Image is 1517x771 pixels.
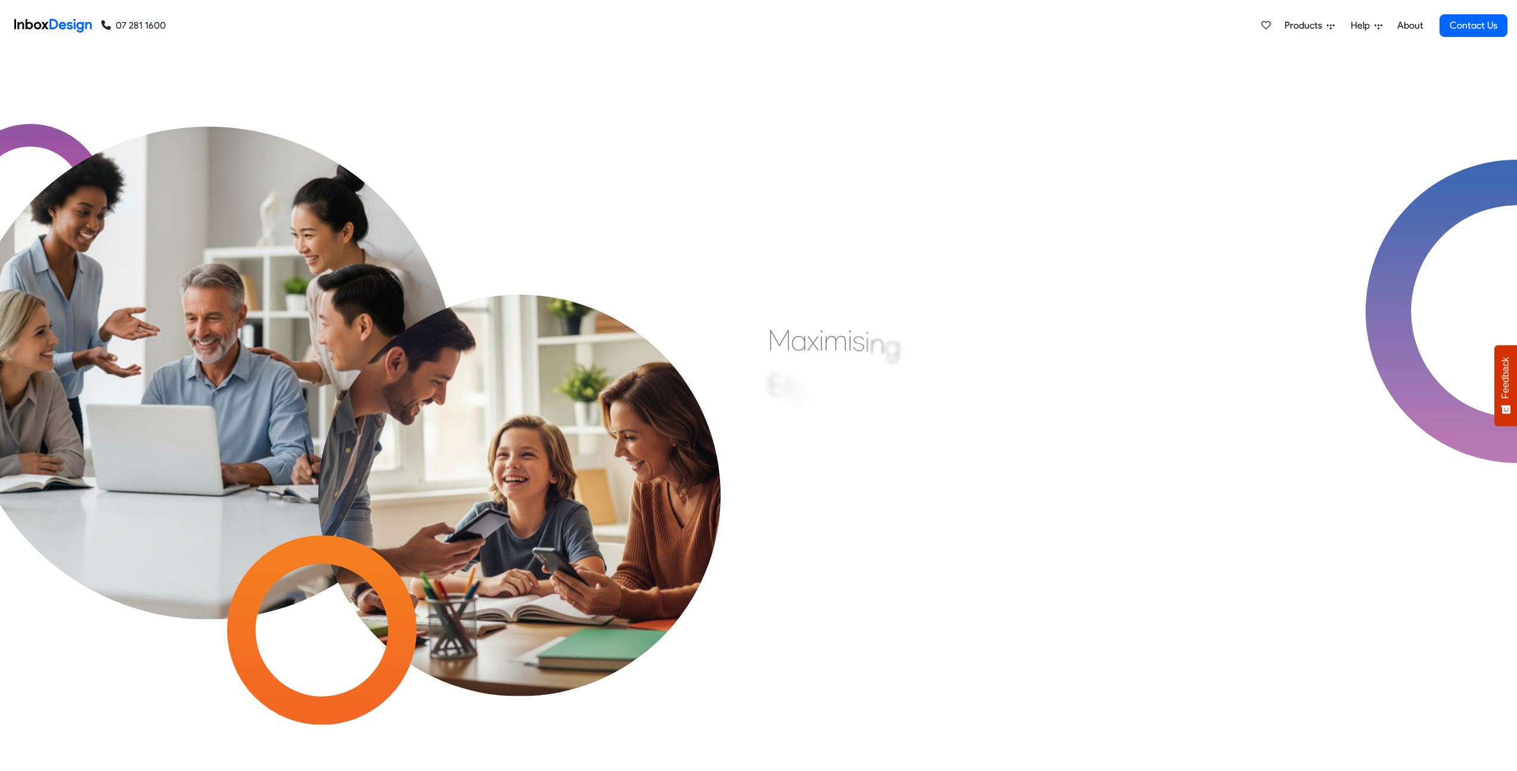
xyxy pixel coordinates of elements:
[1500,357,1511,399] span: Feedback
[885,328,901,363] div: g
[802,381,806,416] div: i
[792,375,802,411] div: f
[768,322,791,358] div: M
[807,322,819,358] div: x
[1351,18,1375,33] span: Help
[852,322,865,358] div: s
[1440,14,1507,37] a: Contact Us
[1285,18,1327,33] span: Products
[824,322,848,358] div: m
[865,324,870,359] div: i
[783,371,792,406] div: f
[806,387,821,422] div: c
[768,367,783,403] div: E
[101,18,166,33] a: 07 281 1600
[1394,14,1426,38] a: About
[1346,14,1387,38] a: Help
[1280,14,1339,38] a: Products
[1494,345,1517,426] button: Feedback - Show survey
[870,325,885,361] div: n
[848,322,852,358] div: i
[819,322,824,358] div: i
[268,194,771,697] img: parents_with_child.png
[791,322,807,358] div: a
[768,322,1057,501] div: Maximising Efficient & Engagement, Connecting Schools, Families, and Students.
